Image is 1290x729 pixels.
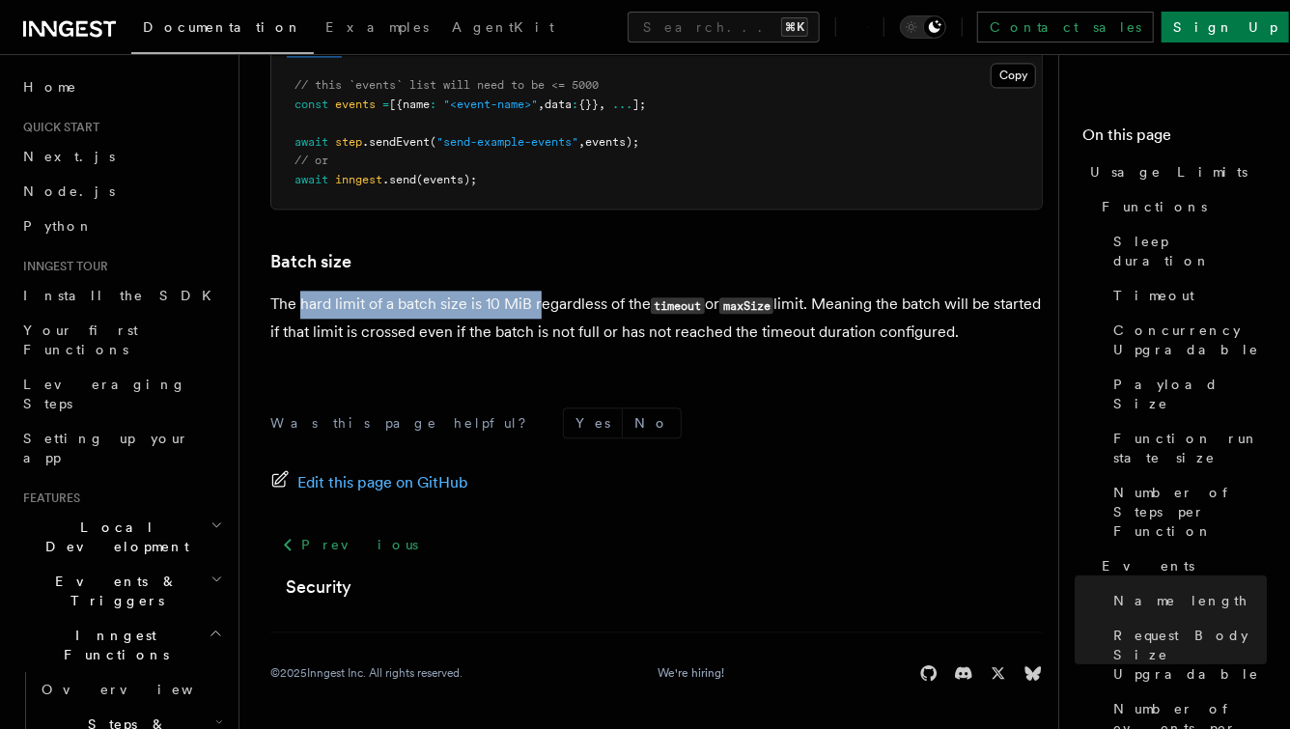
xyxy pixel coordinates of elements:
a: Documentation [131,6,314,54]
span: Quick start [15,120,99,135]
a: Security [286,574,351,601]
span: [{name [389,98,430,111]
span: await [294,173,328,186]
a: Your first Functions [15,313,227,367]
a: Events [1094,548,1267,583]
a: Edit this page on GitHub [270,469,468,496]
button: Inngest Functions [15,618,227,672]
span: , [578,135,585,149]
span: Next.js [23,149,115,164]
a: Install the SDK [15,278,227,313]
span: .sendEvent [362,135,430,149]
span: , [538,98,545,111]
a: Name length [1106,583,1267,618]
span: // this `events` list will need to be <= 5000 [294,78,599,92]
a: Previous [270,527,430,562]
p: The hard limit of a batch size is 10 MiB regardless of the or limit. Meaning the batch will be st... [270,291,1043,346]
span: Functions [1102,197,1207,216]
span: Setting up your app [23,431,189,465]
span: Payload Size [1113,375,1267,413]
a: Timeout [1106,278,1267,313]
span: // or [294,154,328,167]
span: Sleep duration [1113,232,1267,270]
span: Leveraging Steps [23,377,186,411]
a: Node.js [15,174,227,209]
span: AgentKit [452,19,554,35]
span: , [599,98,605,111]
a: Function run state size [1106,421,1267,475]
span: ]; [632,98,646,111]
p: Was this page helpful? [270,413,540,433]
span: {}} [578,98,599,111]
span: Features [15,491,80,506]
span: events [335,98,376,111]
span: events); [585,135,639,149]
a: Sign Up [1162,12,1289,42]
a: Batch size [270,248,351,275]
a: Python [15,209,227,243]
span: Node.js [23,183,115,199]
span: await [294,135,328,149]
button: Yes [564,408,622,437]
a: Overview [34,672,227,707]
div: © 2025 Inngest Inc. All rights reserved. [270,665,463,681]
a: Setting up your app [15,421,227,475]
button: Events & Triggers [15,564,227,618]
span: Name length [1113,591,1248,610]
span: data [545,98,572,111]
a: Payload Size [1106,367,1267,421]
span: Edit this page on GitHub [297,469,468,496]
span: Number of Steps per Function [1113,483,1267,541]
a: Contact sales [977,12,1154,42]
span: Inngest Functions [15,626,209,664]
span: inngest [335,173,382,186]
span: "send-example-events" [436,135,578,149]
span: Timeout [1113,286,1194,305]
span: .send [382,173,416,186]
code: maxSize [719,297,773,314]
a: AgentKit [440,6,566,52]
span: = [382,98,389,111]
button: Local Development [15,510,227,564]
a: Functions [1094,189,1267,224]
span: Local Development [15,518,210,556]
code: timeout [651,297,705,314]
button: No [623,408,681,437]
span: ( [430,135,436,149]
span: Install the SDK [23,288,223,303]
span: ... [612,98,632,111]
span: : [572,98,578,111]
button: Toggle dark mode [900,15,946,39]
a: We're hiring! [658,665,724,681]
span: : [430,98,436,111]
span: Events [1102,556,1194,575]
span: Concurrency Upgradable [1113,321,1267,359]
a: Usage Limits [1082,154,1267,189]
span: Function run state size [1113,429,1267,467]
a: Leveraging Steps [15,367,227,421]
a: Home [15,70,227,104]
span: const [294,98,328,111]
button: Search...⌘K [628,12,820,42]
h4: On this page [1082,124,1267,154]
span: Examples [325,19,429,35]
span: (events); [416,173,477,186]
span: Home [23,77,77,97]
a: Concurrency Upgradable [1106,313,1267,367]
a: Number of Steps per Function [1106,475,1267,548]
span: Python [23,218,94,234]
span: Overview [42,682,240,697]
a: Sleep duration [1106,224,1267,278]
button: Copy [991,63,1036,88]
a: Next.js [15,139,227,174]
span: Usage Limits [1090,162,1248,182]
a: Examples [314,6,440,52]
span: Request Body Size Upgradable [1113,626,1267,684]
span: step [335,135,362,149]
a: Request Body Size Upgradable [1106,618,1267,691]
kbd: ⌘K [781,17,808,37]
span: Your first Functions [23,322,138,357]
span: Documentation [143,19,302,35]
span: Inngest tour [15,259,108,274]
span: Events & Triggers [15,572,210,610]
